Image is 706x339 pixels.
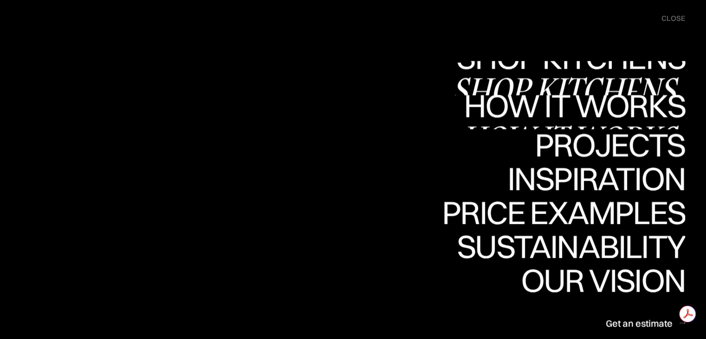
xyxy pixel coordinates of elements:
div: Shop Kitchens [452,73,685,106]
div: Inspiration [494,163,685,195]
div: Get an estimate [606,317,673,329]
a: SustainabilitySustainability [449,230,685,264]
div: Sustainability [449,230,685,262]
div: How it works [461,89,685,122]
div: Projects [535,128,685,161]
div: Price examples [442,196,685,229]
div: Sustainability [449,262,685,295]
div: Price examples [442,229,685,261]
div: menu [652,9,685,28]
div: Our vision [513,296,685,329]
a: Shop KitchensShop Kitchens [452,61,685,95]
a: Our visionOur vision [513,264,685,298]
div: Projects [535,161,685,193]
a: InspirationInspiration [494,163,685,196]
div: close [661,13,685,24]
div: Inspiration [494,195,685,228]
div: Our vision [513,264,685,296]
div: How it works [461,122,685,154]
a: How it worksHow it works [461,95,685,129]
a: ProjectsProjects [535,129,685,163]
a: Price examplesPrice examples [442,196,685,230]
a: Get an estimate [606,312,685,334]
